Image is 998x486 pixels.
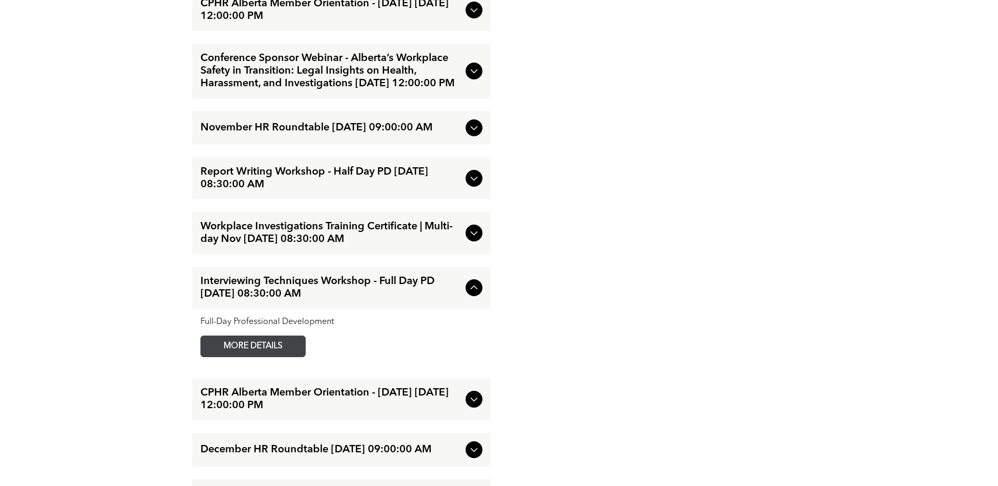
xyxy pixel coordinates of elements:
div: Full-Day Professional Development [200,317,482,327]
span: Workplace Investigations Training Certificate | Multi-day Nov [DATE] 08:30:00 AM [200,220,461,246]
span: MORE DETAILS [211,336,295,357]
span: Conference Sponsor Webinar - Alberta’s Workplace Safety in Transition: Legal Insights on Health, ... [200,52,461,90]
span: CPHR Alberta Member Orientation - [DATE] [DATE] 12:00:00 PM [200,387,461,412]
span: November HR Roundtable [DATE] 09:00:00 AM [200,121,461,134]
span: Report Writing Workshop - Half Day PD [DATE] 08:30:00 AM [200,166,461,191]
span: Interviewing Techniques Workshop - Full Day PD [DATE] 08:30:00 AM [200,275,461,300]
a: MORE DETAILS [200,336,306,357]
span: December HR Roundtable [DATE] 09:00:00 AM [200,443,461,456]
